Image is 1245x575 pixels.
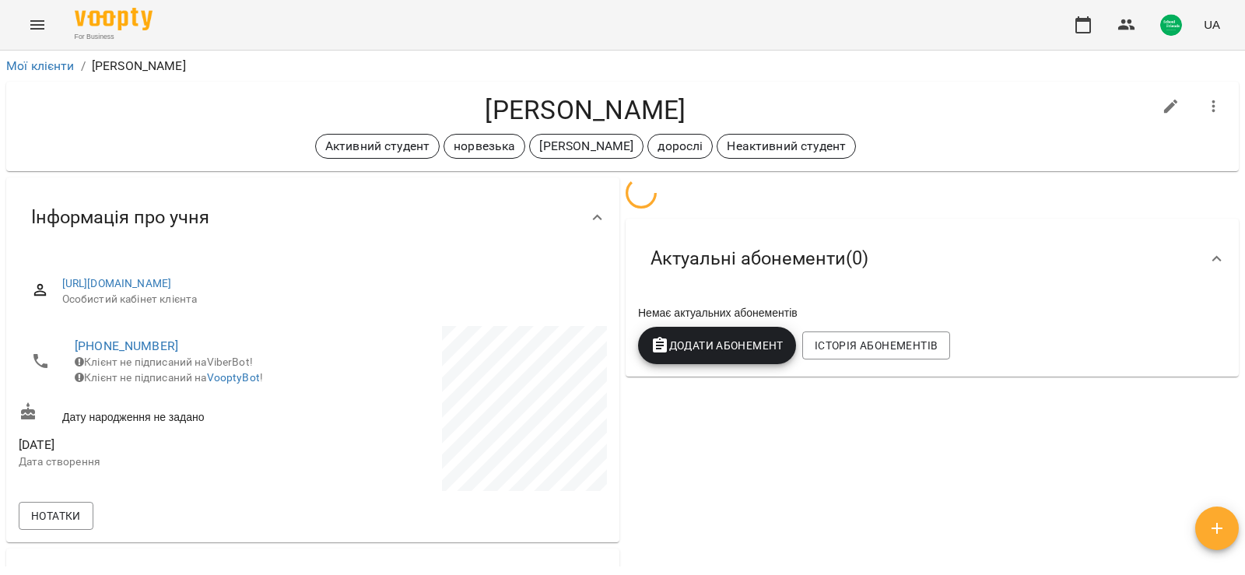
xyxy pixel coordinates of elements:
p: Неактивний студент [727,137,846,156]
nav: breadcrumb [6,57,1239,75]
div: Дату народження не задано [16,399,313,428]
p: норвезька [454,137,515,156]
span: [DATE] [19,436,310,454]
span: UA [1204,16,1220,33]
img: 46aec18d8fb3c8be1fcfeaea736b1765.png [1160,14,1182,36]
a: Мої клієнти [6,58,75,73]
span: Додати Абонемент [651,336,784,355]
p: Активний студент [325,137,430,156]
div: Активний студент [315,134,440,159]
span: Нотатки [31,507,81,525]
div: Немає актуальних абонементів [635,302,1229,324]
div: норвезька [444,134,525,159]
h4: [PERSON_NAME] [19,94,1152,126]
a: [URL][DOMAIN_NAME] [62,277,172,289]
img: Voopty Logo [75,8,153,30]
button: UA [1198,10,1226,39]
div: Неактивний студент [717,134,856,159]
span: For Business [75,32,153,42]
button: Нотатки [19,502,93,530]
p: Дата створення [19,454,310,470]
span: Особистий кабінет клієнта [62,292,594,307]
span: Актуальні абонементи ( 0 ) [651,247,868,271]
button: Додати Абонемент [638,327,796,364]
span: Інформація про учня [31,205,209,230]
p: дорослі [658,137,703,156]
div: Актуальні абонементи(0) [626,219,1239,299]
a: VooptyBot [207,371,260,384]
span: Клієнт не підписаний на ! [75,371,263,384]
button: Menu [19,6,56,44]
p: [PERSON_NAME] [92,57,186,75]
li: / [81,57,86,75]
div: [PERSON_NAME] [529,134,644,159]
div: дорослі [647,134,713,159]
div: Інформація про учня [6,177,619,258]
p: [PERSON_NAME] [539,137,633,156]
a: [PHONE_NUMBER] [75,338,178,353]
span: Клієнт не підписаний на ViberBot! [75,356,253,368]
button: Історія абонементів [802,331,950,359]
span: Історія абонементів [815,336,938,355]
